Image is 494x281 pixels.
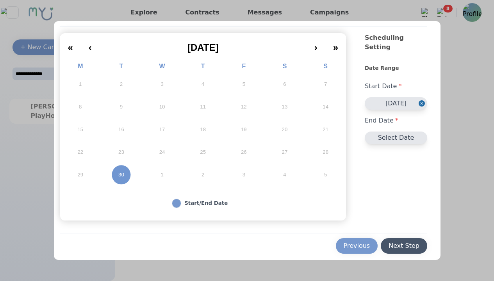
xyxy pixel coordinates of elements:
button: Next Step [381,238,427,254]
button: September 6, 2025 [264,73,305,96]
abbr: September 24, 2025 [159,149,165,156]
abbr: September 15, 2025 [77,126,83,133]
div: Scheduling Setting [365,33,427,64]
abbr: October 1, 2025 [161,171,163,178]
div: Start/End Date [184,199,228,207]
abbr: Thursday [201,63,205,69]
button: September 5, 2025 [223,73,264,96]
button: « [60,36,81,53]
abbr: September 13, 2025 [282,103,288,110]
abbr: Saturday [283,63,287,69]
button: ‹ [81,36,100,53]
abbr: October 5, 2025 [324,171,327,178]
button: September 17, 2025 [142,118,183,141]
abbr: Friday [242,63,246,69]
abbr: September 28, 2025 [323,149,328,156]
button: September 18, 2025 [182,118,223,141]
abbr: September 27, 2025 [282,149,288,156]
abbr: September 22, 2025 [77,149,83,156]
abbr: September 1, 2025 [79,81,82,88]
abbr: September 6, 2025 [283,81,286,88]
button: October 4, 2025 [264,164,305,186]
button: September 14, 2025 [305,96,346,118]
button: September 16, 2025 [101,118,142,141]
button: September 1, 2025 [60,73,101,96]
button: September 23, 2025 [101,141,142,164]
button: September 4, 2025 [182,73,223,96]
button: September 24, 2025 [142,141,183,164]
abbr: September 5, 2025 [243,81,245,88]
button: September 12, 2025 [223,96,264,118]
button: September 21, 2025 [305,118,346,141]
abbr: September 9, 2025 [120,103,123,110]
abbr: September 12, 2025 [241,103,247,110]
button: September 11, 2025 [182,96,223,118]
button: October 3, 2025 [223,164,264,186]
button: September 20, 2025 [264,118,305,141]
button: Previous [336,238,378,254]
span: [DATE] [187,42,219,53]
abbr: September 20, 2025 [282,126,288,133]
div: Previous [344,241,370,251]
button: [DATE] [365,97,427,110]
button: September 29, 2025 [60,164,101,186]
button: September 2, 2025 [101,73,142,96]
button: September 3, 2025 [142,73,183,96]
abbr: September 10, 2025 [159,103,165,110]
abbr: October 4, 2025 [283,171,286,178]
button: October 2, 2025 [182,164,223,186]
button: » [325,36,346,53]
button: [DATE] [100,36,307,53]
button: September 9, 2025 [101,96,142,118]
abbr: Tuesday [119,63,123,69]
button: October 5, 2025 [305,164,346,186]
div: Next Step [389,241,419,251]
abbr: September 2, 2025 [120,81,123,88]
button: September 8, 2025 [60,96,101,118]
abbr: September 4, 2025 [202,81,204,88]
abbr: September 21, 2025 [323,126,328,133]
button: September 7, 2025 [305,73,346,96]
button: September 30, 2025 [101,164,142,186]
abbr: September 18, 2025 [200,126,206,133]
abbr: September 30, 2025 [118,171,124,178]
div: End Date [365,110,427,132]
abbr: September 26, 2025 [241,149,247,156]
button: September 19, 2025 [223,118,264,141]
button: September 28, 2025 [305,141,346,164]
button: September 15, 2025 [60,118,101,141]
button: Select Date [365,132,427,144]
abbr: September 11, 2025 [200,103,206,110]
div: Start Date [365,75,427,97]
button: September 25, 2025 [182,141,223,164]
abbr: September 17, 2025 [159,126,165,133]
div: Date Range [365,64,427,75]
abbr: Monday [78,63,83,69]
abbr: September 14, 2025 [323,103,328,110]
abbr: September 23, 2025 [118,149,124,156]
button: September 13, 2025 [264,96,305,118]
button: September 10, 2025 [142,96,183,118]
abbr: September 25, 2025 [200,149,206,156]
button: Close [419,97,427,110]
abbr: September 19, 2025 [241,126,247,133]
abbr: Sunday [323,63,328,69]
abbr: September 3, 2025 [161,81,163,88]
abbr: September 16, 2025 [118,126,124,133]
abbr: September 8, 2025 [79,103,82,110]
abbr: September 29, 2025 [77,171,83,178]
button: › [307,36,325,53]
abbr: Wednesday [159,63,165,69]
button: September 22, 2025 [60,141,101,164]
abbr: September 7, 2025 [324,81,327,88]
abbr: October 3, 2025 [243,171,245,178]
button: September 27, 2025 [264,141,305,164]
button: September 26, 2025 [223,141,264,164]
abbr: October 2, 2025 [202,171,204,178]
button: October 1, 2025 [142,164,183,186]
